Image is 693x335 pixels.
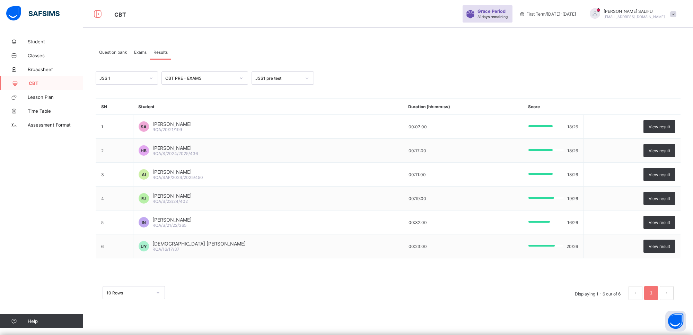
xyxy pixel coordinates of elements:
span: 00:19:00 [409,196,426,201]
span: View result [649,148,670,153]
span: 00:17:00 [409,148,426,153]
span: Time Table [28,108,83,114]
span: Classes [28,53,83,58]
span: Exams [134,50,147,55]
span: 00:23:00 [409,244,427,249]
th: Student [133,99,403,115]
span: IN [142,220,146,225]
span: 18/26 [567,172,578,177]
span: HB [141,148,147,153]
span: 2 [101,148,104,153]
span: View result [649,124,670,129]
span: [PERSON_NAME] [152,169,203,175]
span: 00:32:00 [409,220,427,225]
span: session/term information [519,11,576,17]
span: 18/26 [567,124,578,129]
span: 1 [101,124,103,129]
span: Lesson Plan [28,94,83,100]
span: CBT [114,11,126,18]
span: Student [28,39,83,44]
span: [PERSON_NAME] [152,121,192,127]
span: 31 days remaining [477,15,508,19]
th: Score [523,99,583,115]
div: CBT PRE - EXAMS [165,76,235,81]
span: 3 [101,172,104,177]
a: 1 [648,289,654,298]
li: Displaying 1 - 6 out of 6 [570,286,626,300]
span: RQA/16/17/37 [152,247,179,252]
span: UY [141,244,147,249]
span: RQA/S/2024/2025/436 [152,151,198,156]
span: 5 [101,220,104,225]
span: 18/26 [567,148,578,153]
div: ABDULRAHMAN SALIFU [583,8,680,20]
span: 6 [101,244,104,249]
span: AI [142,172,146,177]
span: FJ [141,196,146,201]
span: [DEMOGRAPHIC_DATA] [PERSON_NAME] [152,241,246,247]
div: JSS1 pre test [255,76,301,81]
div: 10 Rows [106,290,152,295]
span: View result [649,244,670,249]
span: Assessment Format [28,122,83,128]
span: View result [649,196,670,201]
span: 00:07:00 [409,124,427,129]
th: SN [96,99,133,115]
span: 19/26 [567,196,578,201]
span: 20/26 [567,244,578,249]
span: RQA/S/21/22/365 [152,223,186,228]
button: Open asap [665,311,686,332]
span: RQA/20/21/199 [152,127,182,132]
span: Help [28,318,83,324]
img: sticker-purple.71386a28dfed39d6af7621340158ba97.svg [466,10,475,18]
span: 00:11:00 [409,172,426,177]
span: 4 [101,196,104,201]
span: Broadsheet [28,67,83,72]
span: 16/26 [567,220,578,225]
span: CBT [29,80,83,86]
span: RQA/SAF/2024/2025/450 [152,175,203,180]
span: RQA/S/23/24/402 [152,199,188,204]
span: View result [649,172,670,177]
span: [PERSON_NAME] [152,145,198,151]
li: 上一页 [629,286,642,300]
span: Question bank [99,50,127,55]
span: [PERSON_NAME] [152,193,192,199]
th: Duration (hh:mm:ss) [403,99,523,115]
img: safsims [6,6,60,21]
li: 1 [644,286,658,300]
span: Grace Period [477,9,506,14]
span: SA [141,124,147,129]
span: [EMAIL_ADDRESS][DOMAIN_NAME] [604,15,665,19]
span: [PERSON_NAME] SALIFU [604,9,665,14]
span: View result [649,220,670,225]
li: 下一页 [660,286,674,300]
span: [PERSON_NAME] [152,217,192,223]
button: prev page [629,286,642,300]
div: JSS 1 [99,76,145,81]
button: next page [660,286,674,300]
span: Results [153,50,168,55]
